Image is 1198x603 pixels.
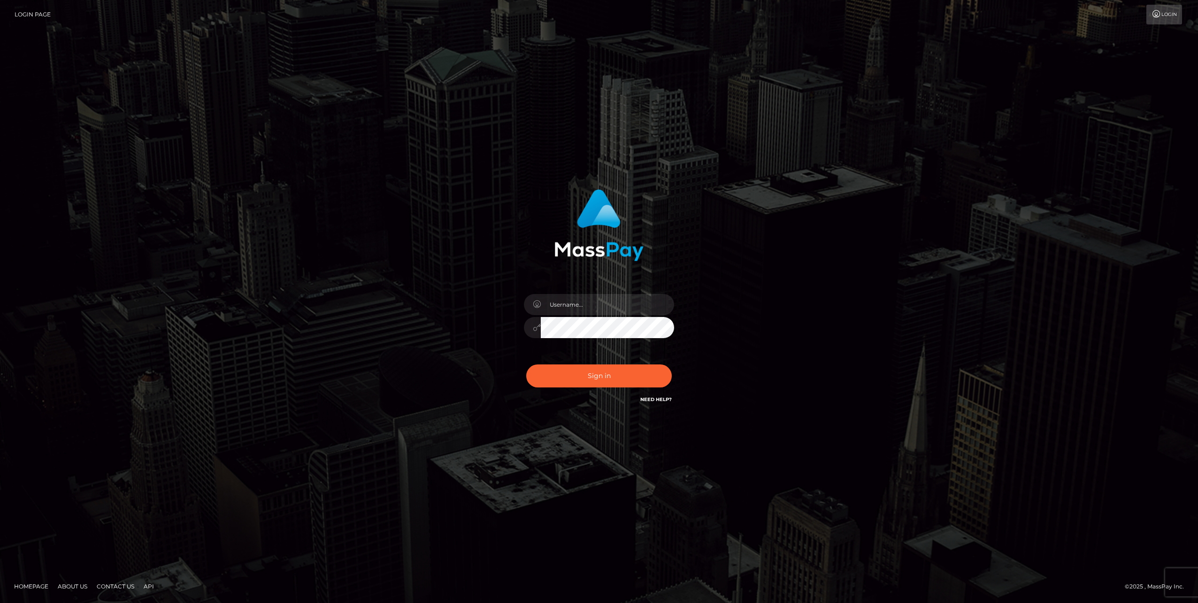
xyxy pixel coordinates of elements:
input: Username... [541,294,674,315]
a: Contact Us [93,579,138,594]
img: MassPay Login [554,189,644,261]
a: Homepage [10,579,52,594]
div: © 2025 , MassPay Inc. [1125,581,1191,592]
a: About Us [54,579,91,594]
a: Login Page [15,5,51,24]
a: API [140,579,158,594]
a: Need Help? [640,396,672,402]
button: Sign in [526,364,672,387]
a: Login [1146,5,1182,24]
